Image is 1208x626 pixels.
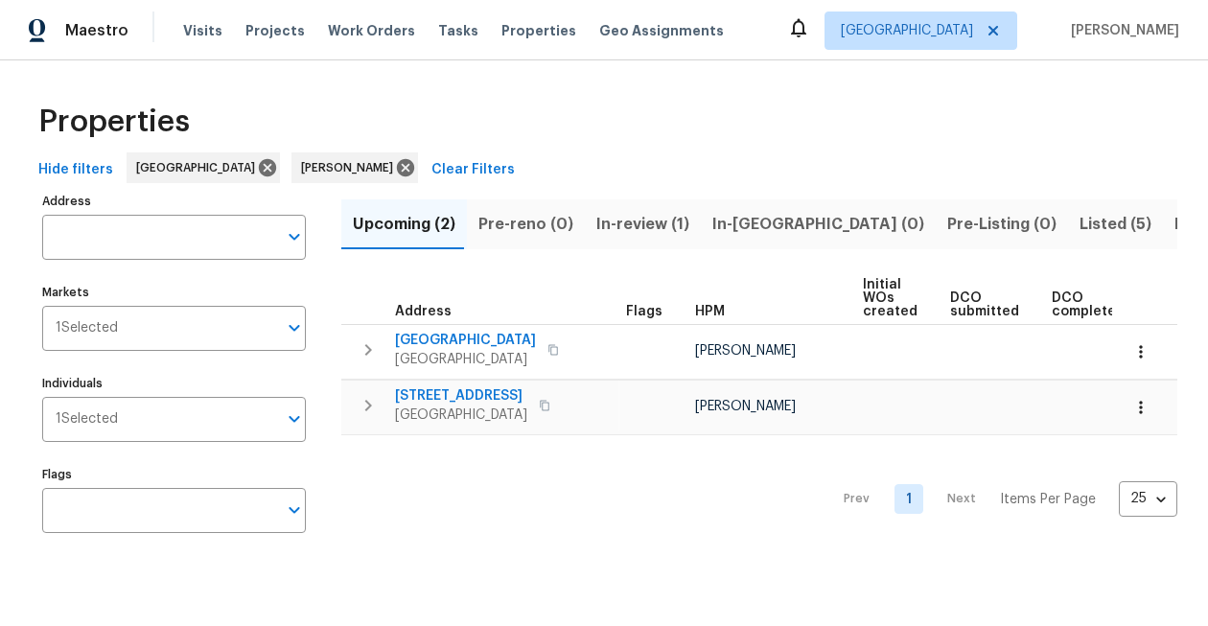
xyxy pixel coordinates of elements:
[38,158,113,182] span: Hide filters
[695,305,725,318] span: HPM
[56,411,118,428] span: 1 Selected
[1063,21,1179,40] span: [PERSON_NAME]
[695,344,796,358] span: [PERSON_NAME]
[136,158,263,177] span: [GEOGRAPHIC_DATA]
[1000,490,1096,509] p: Items Per Page
[626,305,662,318] span: Flags
[596,211,689,238] span: In-review (1)
[42,287,306,298] label: Markets
[42,469,306,480] label: Flags
[281,223,308,250] button: Open
[1080,211,1151,238] span: Listed (5)
[38,112,190,131] span: Properties
[281,497,308,523] button: Open
[42,378,306,389] label: Individuals
[281,314,308,341] button: Open
[183,21,222,40] span: Visits
[353,211,455,238] span: Upcoming (2)
[291,152,418,183] div: [PERSON_NAME]
[424,152,523,188] button: Clear Filters
[841,21,973,40] span: [GEOGRAPHIC_DATA]
[501,21,576,40] span: Properties
[712,211,924,238] span: In-[GEOGRAPHIC_DATA] (0)
[599,21,724,40] span: Geo Assignments
[127,152,280,183] div: [GEOGRAPHIC_DATA]
[395,305,452,318] span: Address
[894,484,923,514] a: Goto page 1
[56,320,118,336] span: 1 Selected
[328,21,415,40] span: Work Orders
[1052,291,1116,318] span: DCO complete
[245,21,305,40] span: Projects
[950,291,1019,318] span: DCO submitted
[431,158,515,182] span: Clear Filters
[395,331,536,350] span: [GEOGRAPHIC_DATA]
[395,386,527,406] span: [STREET_ADDRESS]
[301,158,401,177] span: [PERSON_NAME]
[478,211,573,238] span: Pre-reno (0)
[1119,474,1177,523] div: 25
[947,211,1057,238] span: Pre-Listing (0)
[825,447,1177,552] nav: Pagination Navigation
[395,406,527,425] span: [GEOGRAPHIC_DATA]
[395,350,536,369] span: [GEOGRAPHIC_DATA]
[42,196,306,207] label: Address
[65,21,128,40] span: Maestro
[281,406,308,432] button: Open
[31,152,121,188] button: Hide filters
[863,278,918,318] span: Initial WOs created
[438,24,478,37] span: Tasks
[695,400,796,413] span: [PERSON_NAME]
